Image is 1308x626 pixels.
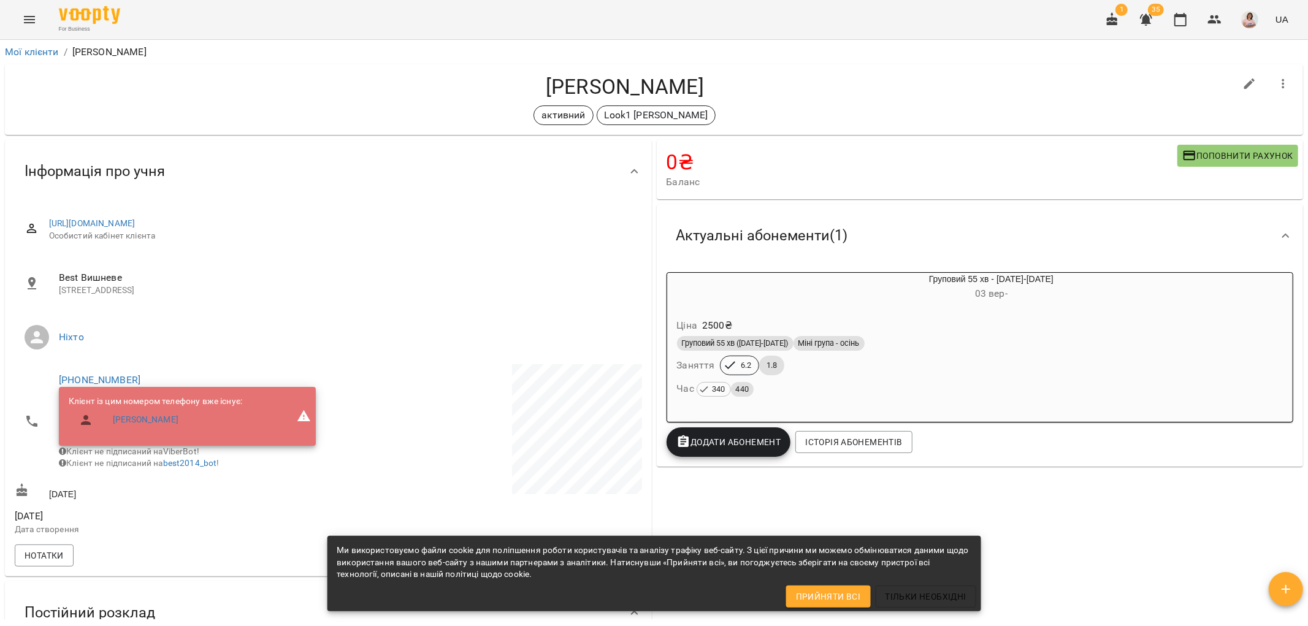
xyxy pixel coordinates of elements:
span: 340 [707,383,730,396]
span: 1.8 [759,360,784,371]
span: Додати Абонемент [676,435,781,449]
h6: Заняття [677,357,715,374]
div: Груповий 55 хв - [DATE]-[DATE] [726,273,1257,302]
p: активний [541,108,585,123]
span: 1 [1115,4,1128,16]
span: UA [1275,13,1288,26]
button: Історія абонементів [795,431,912,453]
button: Груповий 55 хв - [DATE]-[DATE]03 вер- Ціна2500₴Груповий 55 хв ([DATE]-[DATE])Міні група - осіньЗа... [667,273,1257,412]
p: 2500 ₴ [702,318,732,333]
div: [DATE] [12,481,328,503]
a: best2014_bot [163,458,217,468]
span: Груповий 55 хв ([DATE]-[DATE]) [677,338,794,349]
button: Прийняти всі [786,586,871,608]
h4: 0 ₴ [667,150,1177,175]
button: UA [1271,8,1293,31]
a: Мої клієнти [5,46,59,58]
p: [PERSON_NAME] [72,45,147,59]
span: Best Вишневе [59,270,632,285]
p: [STREET_ADDRESS] [59,284,632,297]
a: [URL][DOMAIN_NAME] [49,218,136,228]
a: Ніхто [59,331,84,343]
img: a9a10fb365cae81af74a091d218884a8.jpeg [1241,11,1258,28]
p: Look1 [PERSON_NAME] [605,108,708,123]
span: Історія абонементів [805,435,902,449]
a: [PERSON_NAME] [113,414,178,426]
a: [PHONE_NUMBER] [59,374,140,386]
span: 6.2 [733,360,759,371]
span: Міні група - осінь [794,338,865,349]
p: Дата створення [15,524,326,536]
span: Клієнт не підписаний на ViberBot! [59,446,199,456]
div: Look1 [PERSON_NAME] [597,105,716,125]
span: Поповнити рахунок [1182,148,1293,163]
span: For Business [59,25,120,33]
img: Voopty Logo [59,6,120,24]
span: 440 [731,383,754,396]
span: Інформація про учня [25,162,165,181]
span: Клієнт не підписаний на ! [59,458,219,468]
div: Актуальні абонементи(1) [657,204,1304,267]
nav: breadcrumb [5,45,1303,59]
button: Поповнити рахунок [1177,145,1298,167]
div: активний [534,105,593,125]
button: Menu [15,5,44,34]
button: Тільки необхідні [875,586,976,608]
h4: [PERSON_NAME] [15,74,1235,99]
button: Додати Абонемент [667,427,791,457]
ul: Клієнт із цим номером телефону вже існує: [69,395,242,437]
span: Тільки необхідні [885,589,966,604]
span: Актуальні абонементи ( 1 ) [676,226,848,245]
span: Особистий кабінет клієнта [49,230,632,242]
span: Баланс [667,175,1177,189]
h6: Ціна [677,317,698,334]
span: Постійний розклад [25,603,155,622]
span: 03 вер - [975,288,1008,299]
span: 35 [1148,4,1164,16]
h6: Час [677,380,754,397]
div: Інформація про учня [5,140,652,203]
div: Груповий 55 хв - 2025-2026 [667,273,726,302]
span: Нотатки [25,548,64,563]
div: Ми використовуємо файли cookie для поліпшення роботи користувачів та аналізу трафіку веб-сайту. З... [337,540,971,586]
span: Прийняти всі [796,589,861,604]
li: / [64,45,67,59]
button: Нотатки [15,544,74,567]
span: [DATE] [15,509,326,524]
